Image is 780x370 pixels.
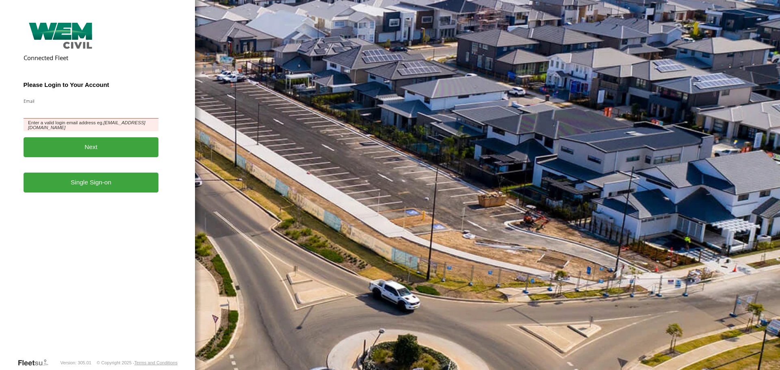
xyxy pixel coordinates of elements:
a: Visit our Website [17,359,55,367]
span: Enter a valid login email address eg. [24,119,159,131]
div: © Copyright 2025 - [97,360,178,365]
em: [EMAIL_ADDRESS][DOMAIN_NAME] [28,120,145,130]
h2: Connected Fleet [24,54,159,62]
a: Single Sign-on [24,173,159,193]
img: WEM [24,23,98,49]
div: Version: 305.01 [61,360,91,365]
a: Terms and Conditions [134,360,178,365]
label: Email [24,98,159,104]
h3: Please Login to Your Account [24,81,159,88]
button: Next [24,137,159,157]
